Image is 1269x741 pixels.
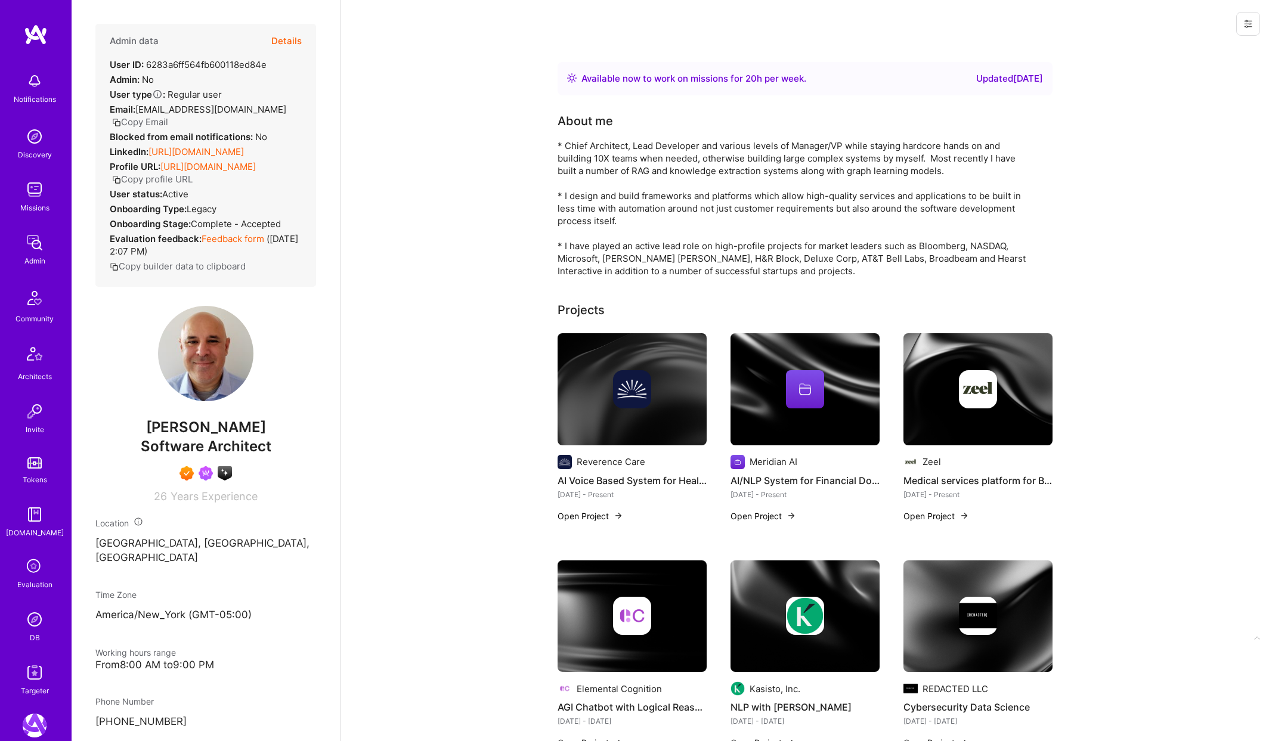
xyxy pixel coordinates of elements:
a: [URL][DOMAIN_NAME] [160,161,256,172]
div: REDACTED LLC [923,683,988,695]
img: Company logo [558,455,572,469]
i: icon Copy [112,175,121,184]
img: arrow-right [787,511,796,520]
div: Architects [18,370,52,383]
img: Company logo [903,455,918,469]
strong: User status: [110,188,162,200]
h4: AI/NLP System for Financial Documents [731,473,880,488]
h4: Cybersecurity Data Science [903,699,1053,715]
a: A.Team: Leading A.Team's Marketing & DemandGen [20,714,49,737]
div: Targeter [21,684,49,697]
div: * Chief Architect, Lead Developer and various levels of Manager/VP while staying hardcore hands o... [558,139,1035,277]
img: Company logo [558,681,572,696]
button: Copy profile URL [112,173,193,185]
img: Company logo [903,681,918,696]
button: Open Project [731,510,796,522]
div: From 8:00 AM to 9:00 PM [95,659,316,671]
img: Company logo [613,370,651,408]
img: Company logo [959,597,997,635]
p: America/New_York (GMT-05:00 ) [95,608,316,622]
img: Exceptional A.Teamer [179,466,194,480]
img: arrow-right [614,511,623,520]
img: Company logo [731,681,745,696]
div: Elemental Cognition [577,683,662,695]
img: arrow-right [960,511,969,520]
span: 26 [154,490,167,503]
div: Updated [DATE] [976,72,1043,86]
strong: Admin: [110,74,140,85]
i: icon SelectionTeam [23,556,46,578]
i: icon Copy [110,262,119,271]
img: bell [23,69,47,93]
div: [DATE] - [DATE] [731,715,880,727]
div: Discovery [18,148,52,161]
strong: User type : [110,89,165,100]
img: guide book [23,503,47,526]
strong: Email: [110,104,135,115]
div: Zeel [923,455,941,468]
div: [DATE] - Present [558,488,707,501]
div: Community [16,312,54,325]
div: [DOMAIN_NAME] [6,526,64,539]
strong: Profile URL: [110,161,160,172]
a: [URL][DOMAIN_NAME] [148,146,244,157]
div: Evaluation [17,578,52,591]
h4: Medical services platform for B2C company [903,473,1053,488]
img: A.Team: Leading A.Team's Marketing & DemandGen [23,714,47,737]
div: Regular user [110,88,222,101]
img: cover [731,333,880,445]
img: Been on Mission [199,466,213,480]
img: User Avatar [158,306,253,401]
div: DB [30,631,40,644]
div: [DATE] - [DATE] [903,715,1053,727]
div: About me [558,112,613,130]
img: logo [24,24,48,45]
span: Complete - Accepted [191,218,281,230]
p: [PHONE_NUMBER] [95,715,316,729]
img: Community [20,284,49,312]
img: discovery [23,125,47,148]
span: Software Architect [141,438,271,455]
div: Admin [24,255,45,267]
span: legacy [187,203,216,215]
div: Available now to work on missions for h per week . [581,72,806,86]
button: Copy Email [112,116,168,128]
span: Active [162,188,188,200]
img: cover [558,333,707,445]
h4: NLP with [PERSON_NAME] [731,699,880,715]
div: Missions [20,201,49,214]
img: cover [558,560,707,672]
img: A.I. guild [218,466,232,480]
strong: LinkedIn: [110,146,148,157]
div: Kasisto, Inc. [750,683,800,695]
span: [EMAIL_ADDRESS][DOMAIN_NAME] [135,104,286,115]
strong: Onboarding Type: [110,203,187,215]
h4: AI Voice Based System for Healthcare [558,473,707,488]
div: [DATE] - [DATE] [558,715,707,727]
img: Company logo [731,455,745,469]
strong: User ID: [110,59,144,70]
div: Meridian AI [750,455,797,468]
span: Years Experience [171,490,258,503]
a: Feedback form [202,233,264,244]
div: [DATE] - Present [903,488,1053,501]
img: teamwork [23,178,47,201]
span: Phone Number [95,696,154,706]
div: Projects [558,301,605,319]
div: Reverence Care [577,455,645,468]
span: Working hours range [95,647,176,658]
p: [GEOGRAPHIC_DATA], [GEOGRAPHIC_DATA], [GEOGRAPHIC_DATA] [95,537,316,565]
img: Invite [23,399,47,423]
button: Details [271,24,302,58]
div: 6283a6ff564fb600118ed84e [110,58,267,71]
div: No [110,73,154,86]
div: Tokens [23,473,47,486]
span: 20 [745,73,757,84]
div: No [110,131,267,143]
div: [DATE] - Present [731,488,880,501]
img: Admin Search [23,607,47,631]
img: admin teamwork [23,231,47,255]
button: Open Project [903,510,969,522]
strong: Evaluation feedback: [110,233,202,244]
div: Notifications [14,93,56,106]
